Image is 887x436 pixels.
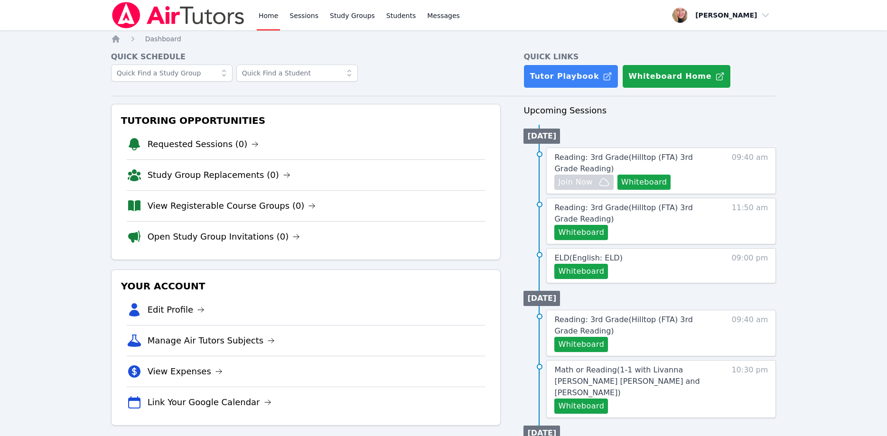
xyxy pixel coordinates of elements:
[617,175,671,190] button: Whiteboard
[148,365,223,378] a: View Expenses
[119,278,493,295] h3: Your Account
[622,65,731,88] button: Whiteboard Home
[119,112,493,129] h3: Tutoring Opportunities
[554,264,608,279] button: Whiteboard
[111,65,233,82] input: Quick Find a Study Group
[523,65,618,88] a: Tutor Playbook
[554,314,714,337] a: Reading: 3rd Grade(Hilltop (FTA) 3rd Grade Reading)
[523,104,776,117] h3: Upcoming Sessions
[554,364,714,399] a: Math or Reading(1-1 with Livanna [PERSON_NAME] [PERSON_NAME] and [PERSON_NAME])
[148,396,271,409] a: Link Your Google Calendar
[554,225,608,240] button: Whiteboard
[554,253,622,262] span: ELD ( English: ELD )
[111,34,776,44] nav: Breadcrumb
[731,252,768,279] span: 09:00 pm
[554,252,622,264] a: ELD(English: ELD)
[111,2,245,28] img: Air Tutors
[148,199,316,213] a: View Registerable Course Groups (0)
[732,152,768,190] span: 09:40 am
[554,202,714,225] a: Reading: 3rd Grade(Hilltop (FTA) 3rd Grade Reading)
[554,175,613,190] button: Join Now
[523,51,776,63] h4: Quick Links
[554,203,692,223] span: Reading: 3rd Grade ( Hilltop (FTA) 3rd Grade Reading )
[554,337,608,352] button: Whiteboard
[554,153,692,173] span: Reading: 3rd Grade ( Hilltop (FTA) 3rd Grade Reading )
[523,291,560,306] li: [DATE]
[111,51,501,63] h4: Quick Schedule
[554,399,608,414] button: Whiteboard
[554,365,700,397] span: Math or Reading ( 1-1 with Livanna [PERSON_NAME] [PERSON_NAME] and [PERSON_NAME] )
[145,34,181,44] a: Dashboard
[427,11,460,20] span: Messages
[148,334,275,347] a: Manage Air Tutors Subjects
[145,35,181,43] span: Dashboard
[236,65,358,82] input: Quick Find a Student
[731,364,768,414] span: 10:30 pm
[148,303,205,316] a: Edit Profile
[732,202,768,240] span: 11:50 am
[558,176,592,188] span: Join Now
[554,315,692,335] span: Reading: 3rd Grade ( Hilltop (FTA) 3rd Grade Reading )
[148,230,300,243] a: Open Study Group Invitations (0)
[554,152,714,175] a: Reading: 3rd Grade(Hilltop (FTA) 3rd Grade Reading)
[523,129,560,144] li: [DATE]
[732,314,768,352] span: 09:40 am
[148,168,290,182] a: Study Group Replacements (0)
[148,138,259,151] a: Requested Sessions (0)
